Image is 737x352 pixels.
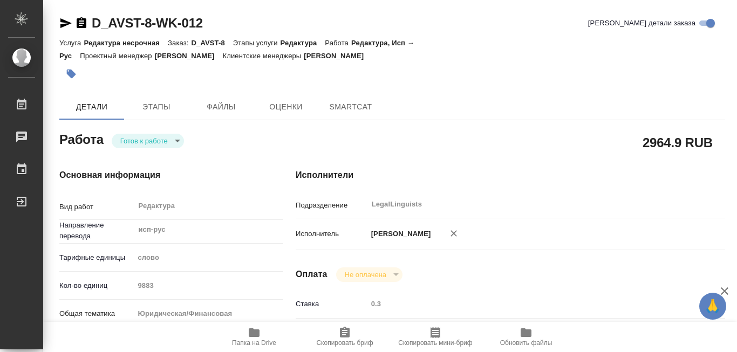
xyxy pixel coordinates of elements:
p: Редактура [281,39,325,47]
button: Удалить исполнителя [442,222,466,245]
span: Скопировать бриф [316,339,373,347]
span: Скопировать мини-бриф [398,339,472,347]
p: Клиентские менеджеры [223,52,304,60]
p: Заказ: [168,39,191,47]
p: Проектный менеджер [80,52,154,60]
h2: 2964.9 RUB [643,133,713,151]
p: Направление перевода [59,220,134,241]
p: [PERSON_NAME] [304,52,372,60]
p: Кол-во единиц [59,280,134,291]
button: Скопировать ссылку для ЯМессенджера [59,17,72,30]
button: Скопировать мини-бриф [390,322,481,352]
h4: Основная информация [59,169,253,182]
button: Скопировать бриф [299,322,390,352]
span: Файлы [195,100,247,114]
p: D_AVST-8 [192,39,233,47]
span: 🙏 [704,295,722,318]
span: Детали [66,100,118,114]
div: слово [134,249,283,267]
p: Общая тематика [59,308,134,319]
button: Обновить файлы [481,322,571,352]
input: Пустое поле [367,296,690,312]
button: 🙏 [699,293,726,320]
p: Вид работ [59,202,134,212]
span: Этапы [131,100,182,114]
button: Не оплачена [342,270,390,279]
h2: Работа [59,129,104,148]
button: Папка на Drive [209,322,299,352]
p: Этапы услуги [233,39,281,47]
h4: Исполнители [296,169,725,182]
span: [PERSON_NAME] детали заказа [588,18,695,29]
h4: Оплата [296,268,327,281]
p: Ставка [296,299,367,309]
button: Скопировать ссылку [75,17,88,30]
p: Работа [325,39,351,47]
p: Услуга [59,39,84,47]
p: [PERSON_NAME] [155,52,223,60]
span: Папка на Drive [232,339,276,347]
div: Готов к работе [112,134,184,148]
span: Обновить файлы [500,339,552,347]
a: D_AVST-8-WK-012 [92,16,203,30]
p: Тарифные единицы [59,252,134,263]
p: Исполнитель [296,229,367,239]
p: Редактура несрочная [84,39,168,47]
p: [PERSON_NAME] [367,229,431,239]
div: Готов к работе [336,267,402,282]
button: Готов к работе [117,136,171,146]
input: Пустое поле [134,278,283,293]
span: Оценки [260,100,312,114]
button: Добавить тэг [59,62,83,86]
span: SmartCat [325,100,377,114]
p: Подразделение [296,200,367,211]
div: Юридическая/Финансовая [134,305,283,323]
